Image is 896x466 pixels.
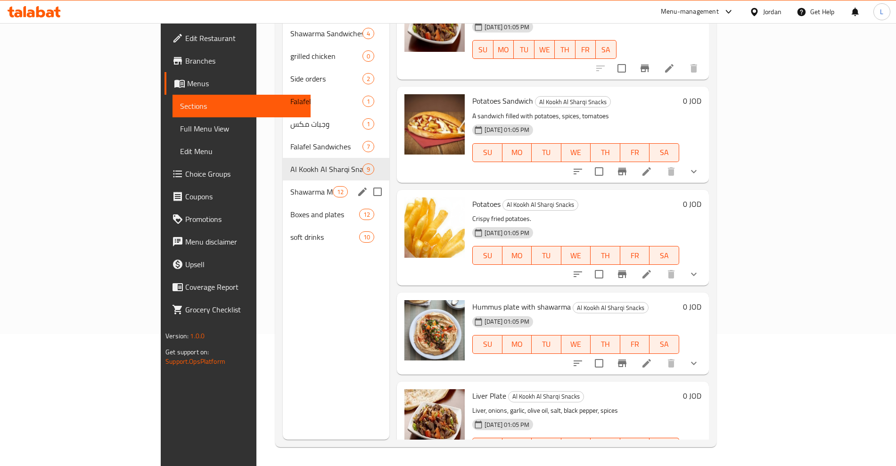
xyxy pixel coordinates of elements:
[290,50,362,62] div: grilled chicken
[165,330,189,342] span: Version:
[481,317,533,326] span: [DATE] 01:05 PM
[290,231,359,243] span: soft drinks
[611,352,633,375] button: Branch-specific-item
[165,355,225,368] a: Support.OpsPlatform
[164,298,310,321] a: Grocery Checklist
[683,197,701,211] h6: 0 JOD
[180,123,303,134] span: Full Menu View
[164,72,310,95] a: Menus
[472,438,502,457] button: SU
[362,73,374,84] div: items
[682,263,705,286] button: show more
[880,7,883,17] span: L
[472,246,502,265] button: SU
[481,420,533,429] span: [DATE] 01:05 PM
[362,50,374,62] div: items
[506,146,528,159] span: MO
[589,264,609,284] span: Select to update
[611,160,633,183] button: Branch-specific-item
[404,94,465,155] img: Potatoes Sandwich
[283,113,389,135] div: وجبات مكس1
[620,143,650,162] button: FR
[290,186,333,197] span: Shawarma Meals
[481,125,533,134] span: [DATE] 01:05 PM
[180,146,303,157] span: Edit Menu
[290,118,362,130] span: وجبات مكس
[472,300,571,314] span: Hummus plate with shawarma
[567,352,589,375] button: sort-choices
[660,160,682,183] button: delete
[472,213,679,225] p: Crispy fried potatoes.
[641,358,652,369] a: Edit menu item
[362,141,374,152] div: items
[565,249,587,262] span: WE
[283,18,389,252] nav: Menu sections
[565,146,587,159] span: WE
[534,40,555,59] button: WE
[481,23,533,32] span: [DATE] 01:05 PM
[664,63,675,74] a: Edit menu item
[559,43,572,57] span: TH
[591,246,620,265] button: TH
[472,143,502,162] button: SU
[362,118,374,130] div: items
[290,28,362,39] span: Shawarma Sandwiches
[535,146,558,159] span: TU
[555,40,575,59] button: TH
[360,233,374,242] span: 10
[164,49,310,72] a: Branches
[594,146,617,159] span: TH
[502,438,532,457] button: MO
[290,73,362,84] div: Side orders
[567,160,589,183] button: sort-choices
[683,300,701,313] h6: 0 JOD
[164,253,310,276] a: Upsell
[283,45,389,67] div: grilled chicken0
[360,210,374,219] span: 12
[682,160,705,183] button: show more
[283,67,389,90] div: Side orders2
[363,29,374,38] span: 4
[508,391,584,402] div: Al Kookh Al Sharqi Snacks
[283,226,389,248] div: soft drinks10
[362,28,374,39] div: items
[363,97,374,106] span: 1
[565,337,587,351] span: WE
[649,335,679,354] button: SA
[561,438,591,457] button: WE
[561,143,591,162] button: WE
[535,97,610,107] span: Al Kookh Al Sharqi Snacks
[187,78,303,89] span: Menus
[502,335,532,354] button: MO
[641,166,652,177] a: Edit menu item
[600,43,613,57] span: SA
[624,249,646,262] span: FR
[180,100,303,112] span: Sections
[290,96,362,107] span: Falafel
[502,199,578,211] div: Al Kookh Al Sharqi Snacks
[688,166,699,177] svg: Show Choices
[763,7,781,17] div: Jordan
[653,146,675,159] span: SA
[660,263,682,286] button: delete
[283,22,389,45] div: Shawarma Sandwiches4
[620,246,650,265] button: FR
[518,43,531,57] span: TU
[363,165,374,174] span: 9
[472,110,679,122] p: A sandwich filled with potatoes, spices, tomatoes
[477,249,498,262] span: SU
[185,55,303,66] span: Branches
[185,281,303,293] span: Coverage Report
[164,27,310,49] a: Edit Restaurant
[497,43,510,57] span: MO
[185,213,303,225] span: Promotions
[404,389,465,450] img: Liver Plate
[573,302,649,313] div: Al Kookh Al Sharqi Snacks
[509,391,584,402] span: Al Kookh Al Sharqi Snacks
[477,146,498,159] span: SU
[362,96,374,107] div: items
[164,230,310,253] a: Menu disclaimer
[472,197,501,211] span: Potatoes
